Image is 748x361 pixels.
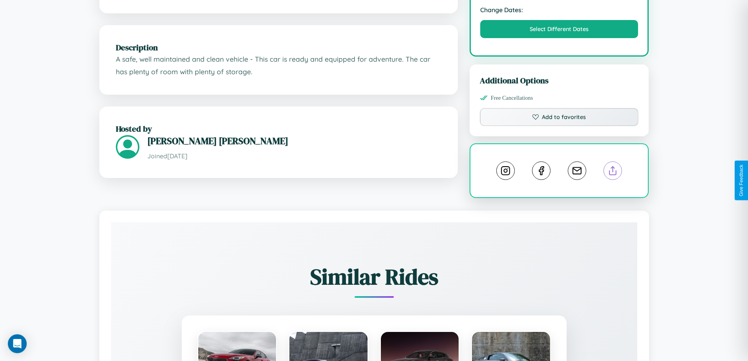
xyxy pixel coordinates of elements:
p: A safe, well maintained and clean vehicle - This car is ready and equipped for adventure. The car... [116,53,441,78]
h2: Similar Rides [139,262,610,292]
strong: Change Dates: [480,6,638,14]
h3: [PERSON_NAME] [PERSON_NAME] [147,134,441,147]
button: Select Different Dates [480,20,638,38]
div: Open Intercom Messenger [8,334,27,353]
h2: Hosted by [116,123,441,134]
div: Give Feedback [739,165,744,196]
button: Add to favorites [480,108,639,126]
p: Joined [DATE] [147,150,441,162]
span: Free Cancellations [491,95,533,101]
h3: Additional Options [480,75,639,86]
h2: Description [116,42,441,53]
